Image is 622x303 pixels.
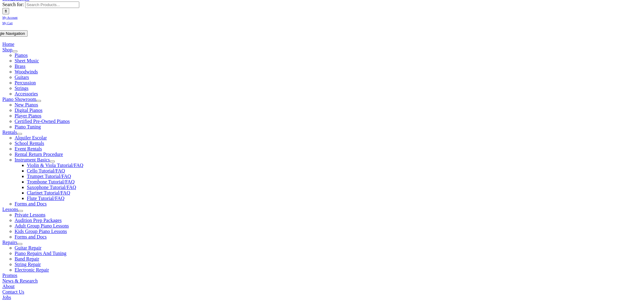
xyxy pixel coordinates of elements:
a: Clarinet Tutorial/FAQ [27,190,70,195]
a: Piano Repairs And Tuning [15,251,66,256]
button: Open submenu of Repairs [17,243,22,245]
a: Brass [15,64,26,69]
a: Lessons [2,207,18,212]
a: Cello Tutorial/FAQ [27,168,65,173]
a: About [2,284,15,289]
button: Open submenu of Piano Showroom [36,100,41,102]
button: Open submenu of Rentals [17,133,22,135]
a: Certified Pre-Owned Pianos [15,119,70,124]
a: Rental Return Procedure [15,152,63,157]
a: Guitar Repair [15,245,42,250]
span: My Account [2,16,18,19]
a: Jobs [2,295,11,300]
a: Strings [15,86,28,91]
a: My Account [2,14,18,20]
a: Band Repair [15,256,39,261]
input: Search Products... [25,2,79,8]
button: Open submenu of Instrument Basics [50,161,55,162]
a: Saxophone Tutorial/FAQ [27,185,76,190]
a: Piano Tuning [15,124,41,129]
span: Alquiler Escolar [15,135,47,140]
a: String Repair [15,262,41,267]
a: Promos [2,273,17,278]
a: Electronic Repair [15,267,49,272]
a: Audition Prep Packages [15,218,62,223]
a: Private Lessons [15,212,46,217]
button: Open submenu of Lessons [18,210,23,212]
a: Woodwinds [15,69,38,74]
a: News & Research [2,278,38,283]
a: Guitars [15,75,29,80]
span: Shop [2,47,13,52]
span: Search for: [2,2,24,7]
span: Home [2,42,14,47]
a: Pianos [15,53,28,58]
a: Repairs [2,240,17,245]
a: Percussion [15,80,36,85]
a: Contact Us [2,289,24,294]
a: My Cart [2,20,13,25]
button: Open submenu of Shop [13,50,17,52]
a: Trumpet Tutorial/FAQ [27,174,71,179]
a: Digital Pianos [15,108,43,113]
a: Player Pianos [15,113,42,118]
a: New Pianos [15,102,38,107]
a: Flute Tutorial/FAQ [27,196,65,201]
a: Adult Group Piano Lessons [15,223,69,228]
a: Sheet Music [15,58,39,63]
a: Piano Showroom [2,97,36,102]
a: Violin & Viola Tutorial/FAQ [27,163,84,168]
a: Trombone Tutorial/FAQ [27,179,75,184]
a: Forms and Docs [15,234,47,239]
a: Event Rentals [15,146,42,151]
a: Instrument Basics [15,157,50,162]
a: Rentals [2,130,17,135]
a: School Rentals [15,141,44,146]
a: Accessories [15,91,38,96]
input: Search [2,8,9,14]
a: Kids Group Piano Lessons [15,229,67,234]
a: Forms and Docs [15,201,47,206]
